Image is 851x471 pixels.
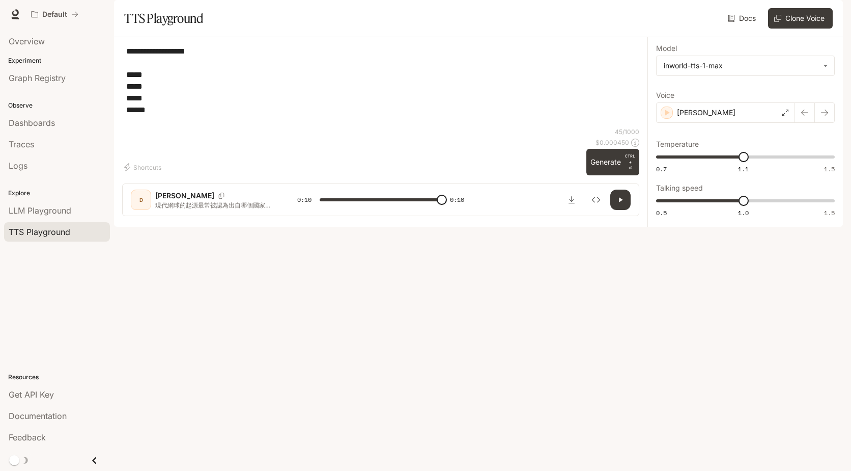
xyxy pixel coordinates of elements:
[625,153,635,165] p: CTRL +
[586,190,606,210] button: Inspect
[738,208,749,217] span: 1.0
[155,191,214,201] p: [PERSON_NAME]
[656,165,667,173] span: 0.7
[155,201,273,210] p: 現代網球的起源最常被認為出自哪個國家？ 1. 法國 2. 英國 3. 美國 4. 德國
[656,208,667,217] span: 0.5
[615,127,639,136] p: 45 / 1000
[824,208,835,217] span: 1.5
[625,153,635,171] p: ⏎
[657,56,834,75] div: inworld-tts-1-max
[42,10,67,19] p: Default
[768,8,833,29] button: Clone Voice
[122,159,165,175] button: Shortcuts
[824,165,835,173] span: 1.5
[133,192,149,208] div: D
[124,8,203,29] h1: TTS Playground
[561,190,582,210] button: Download audio
[738,165,749,173] span: 1.1
[656,141,699,148] p: Temperature
[26,4,83,24] button: All workspaces
[297,195,311,205] span: 0:10
[450,195,464,205] span: 0:10
[726,8,760,29] a: Docs
[664,61,818,71] div: inworld-tts-1-max
[656,185,703,192] p: Talking speed
[656,45,677,52] p: Model
[677,108,735,118] p: [PERSON_NAME]
[214,193,229,199] button: Copy Voice ID
[656,92,674,99] p: Voice
[586,149,639,175] button: GenerateCTRL +⏎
